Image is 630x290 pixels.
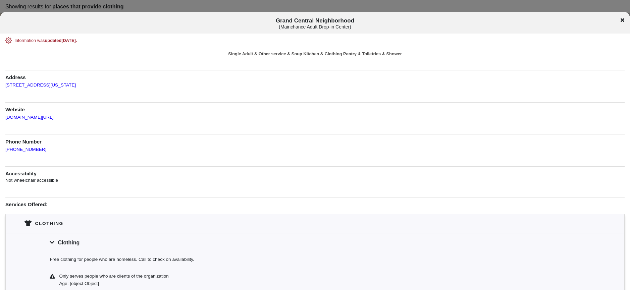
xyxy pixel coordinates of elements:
[59,280,580,287] div: Age: [object Object]
[5,102,625,113] h1: Website
[14,37,616,44] div: Information was
[59,273,580,280] div: Only serves people who are clients of the organization
[5,166,625,177] h1: Accessibility
[5,70,625,81] h1: Address
[5,134,625,145] h1: Phone Number
[5,197,625,208] h1: Services Offered:
[54,24,577,30] div: ( Mainchance Adult Drop-in Center )
[35,220,63,227] div: Clothing
[5,51,625,57] div: Single Adult & Other service & Soup Kitchen & Clothing Pantry & Toiletries & Shower
[6,252,624,269] div: Free clothing for people who are homeless. Call to check on availability.
[6,233,624,252] div: Clothing
[5,141,46,152] a: [PHONE_NUMBER]
[54,17,577,30] span: Grand Central Neighborhood
[45,38,77,43] span: updated [DATE] .
[5,77,76,88] a: [STREET_ADDRESS][US_STATE]
[5,109,54,120] a: [DOMAIN_NAME][URL]
[5,177,625,184] p: Not wheelchair accessible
